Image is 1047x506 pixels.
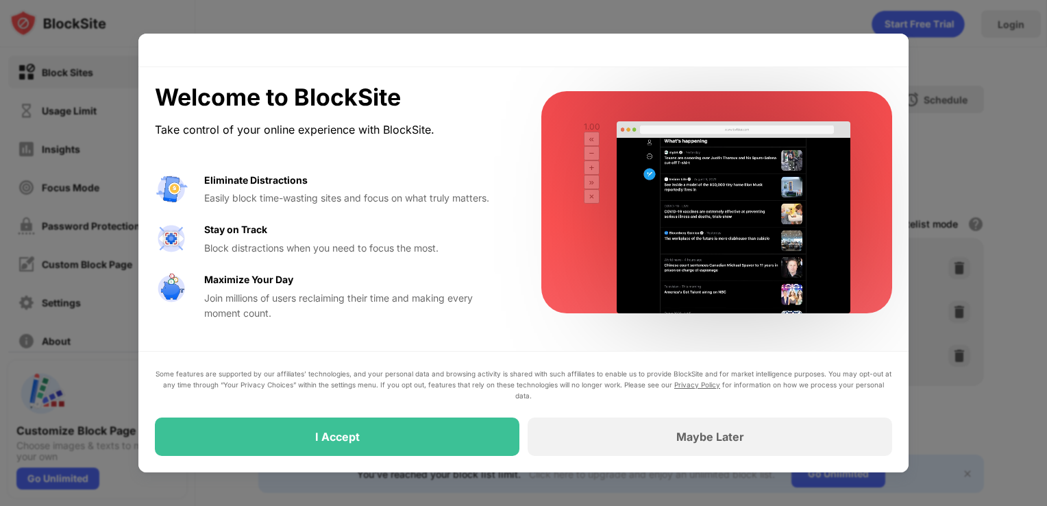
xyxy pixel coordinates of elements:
[155,84,508,112] div: Welcome to BlockSite
[204,272,293,287] div: Maximize Your Day
[674,381,720,389] a: Privacy Policy
[315,430,360,444] div: I Accept
[155,120,508,140] div: Take control of your online experience with BlockSite.
[155,368,892,401] div: Some features are supported by our affiliates’ technologies, and your personal data and browsing ...
[676,430,744,444] div: Maybe Later
[204,291,508,322] div: Join millions of users reclaiming their time and making every moment count.
[155,173,188,206] img: value-avoid-distractions.svg
[204,173,308,188] div: Eliminate Distractions
[204,191,508,206] div: Easily block time-wasting sites and focus on what truly matters.
[155,222,188,255] img: value-focus.svg
[204,222,267,237] div: Stay on Track
[155,272,188,305] img: value-safe-time.svg
[204,241,508,256] div: Block distractions when you need to focus the most.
